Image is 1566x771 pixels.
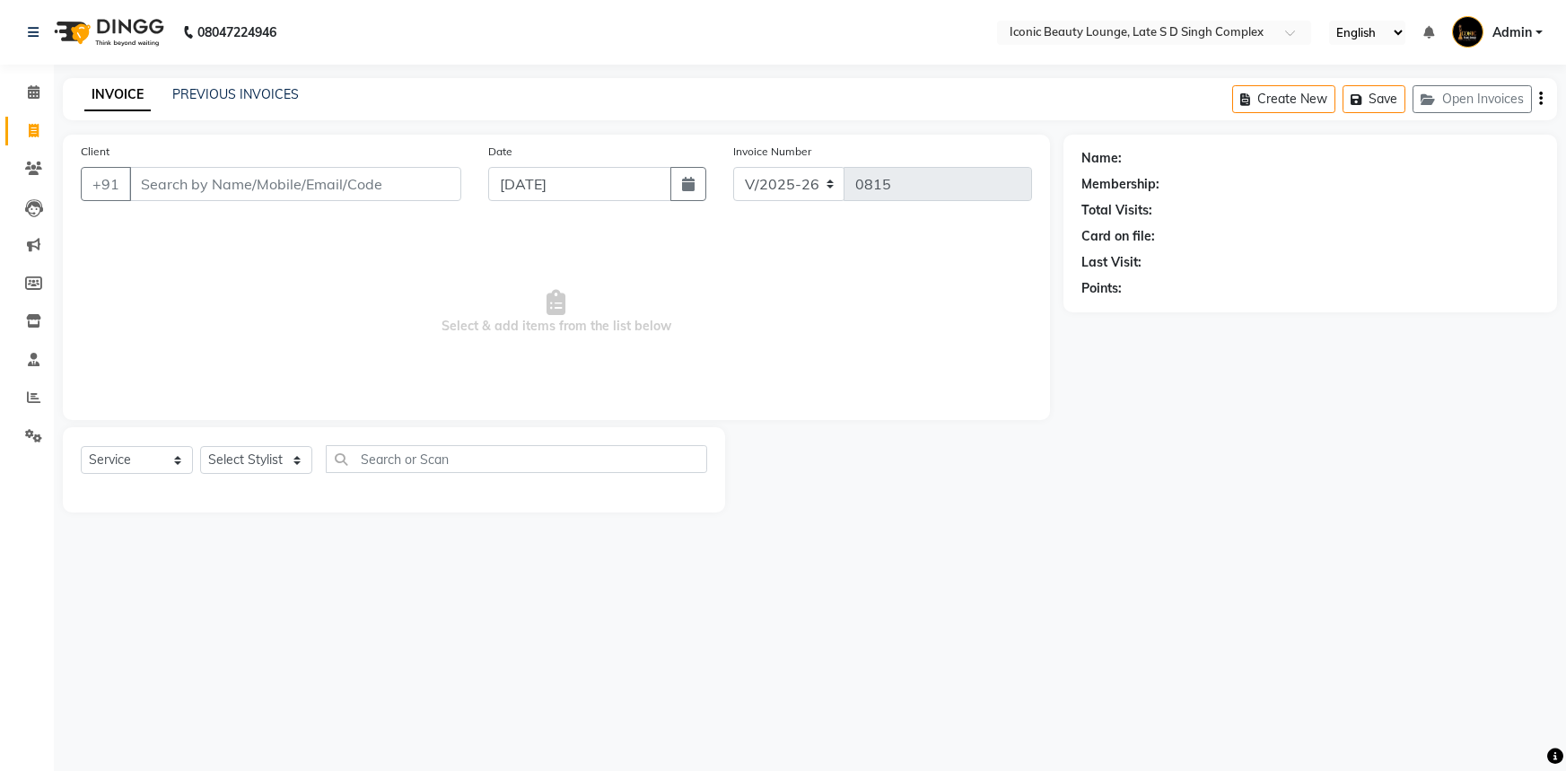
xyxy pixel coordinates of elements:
div: Card on file: [1081,227,1155,246]
label: Client [81,144,109,160]
span: Select & add items from the list below [81,223,1032,402]
b: 08047224946 [197,7,276,57]
div: Last Visit: [1081,253,1142,272]
img: logo [46,7,169,57]
label: Invoice Number [733,144,811,160]
button: Open Invoices [1413,85,1532,113]
span: Admin [1492,23,1532,42]
a: INVOICE [84,79,151,111]
img: Admin [1452,16,1483,48]
div: Total Visits: [1081,201,1152,220]
button: Create New [1232,85,1335,113]
button: Save [1343,85,1405,113]
div: Name: [1081,149,1122,168]
input: Search or Scan [326,445,707,473]
div: Points: [1081,279,1122,298]
input: Search by Name/Mobile/Email/Code [129,167,461,201]
label: Date [488,144,512,160]
a: PREVIOUS INVOICES [172,86,299,102]
button: +91 [81,167,131,201]
div: Membership: [1081,175,1159,194]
